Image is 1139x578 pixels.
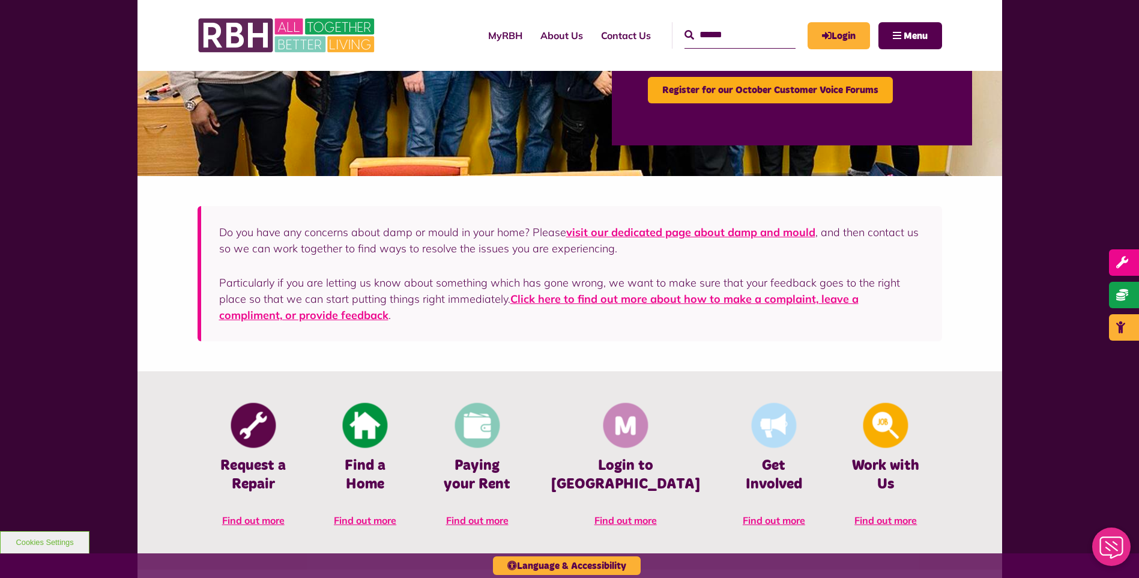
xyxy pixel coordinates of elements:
[327,457,403,494] h4: Find a Home
[603,403,648,448] img: Membership And Mutuality
[219,292,859,322] a: Click here to find out more about how to make a complaint, leave a compliment, or provide feedback
[863,403,908,448] img: Looking For A Job
[648,77,893,103] a: Register for our October Customer Voice Forums
[222,514,285,526] span: Find out more
[718,401,830,540] a: Get Involved Get Involved Find out more
[219,224,924,257] p: Do you have any concerns about damp or mould in your home? Please , and then contact us so we can...
[566,225,815,239] a: visit our dedicated page about damp and mould
[421,401,533,540] a: Pay Rent Paying your Rent Find out more
[216,457,291,494] h4: Request a Repair
[854,514,917,526] span: Find out more
[751,403,796,448] img: Get Involved
[830,401,941,540] a: Looking For A Job Work with Us Find out more
[878,22,942,49] button: Navigation
[198,12,378,59] img: RBH
[455,403,500,448] img: Pay Rent
[531,19,592,52] a: About Us
[198,401,309,540] a: Report Repair Request a Repair Find out more
[309,401,421,540] a: Find A Home Find a Home Find out more
[493,556,641,575] button: Language & Accessibility
[551,457,700,494] h4: Login to [GEOGRAPHIC_DATA]
[904,31,928,41] span: Menu
[594,514,657,526] span: Find out more
[219,275,924,323] p: Particularly if you are letting us know about something which has gone wrong, we want to make sur...
[231,403,276,448] img: Report Repair
[439,457,515,494] h4: Paying your Rent
[533,401,718,540] a: Membership And Mutuality Login to [GEOGRAPHIC_DATA] Find out more
[743,514,805,526] span: Find out more
[479,19,531,52] a: MyRBH
[1085,524,1139,578] iframe: Netcall Web Assistant for live chat
[808,22,870,49] a: MyRBH
[334,514,396,526] span: Find out more
[736,457,812,494] h4: Get Involved
[592,19,660,52] a: Contact Us
[343,403,388,448] img: Find A Home
[446,514,509,526] span: Find out more
[684,22,796,48] input: Search
[848,457,923,494] h4: Work with Us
